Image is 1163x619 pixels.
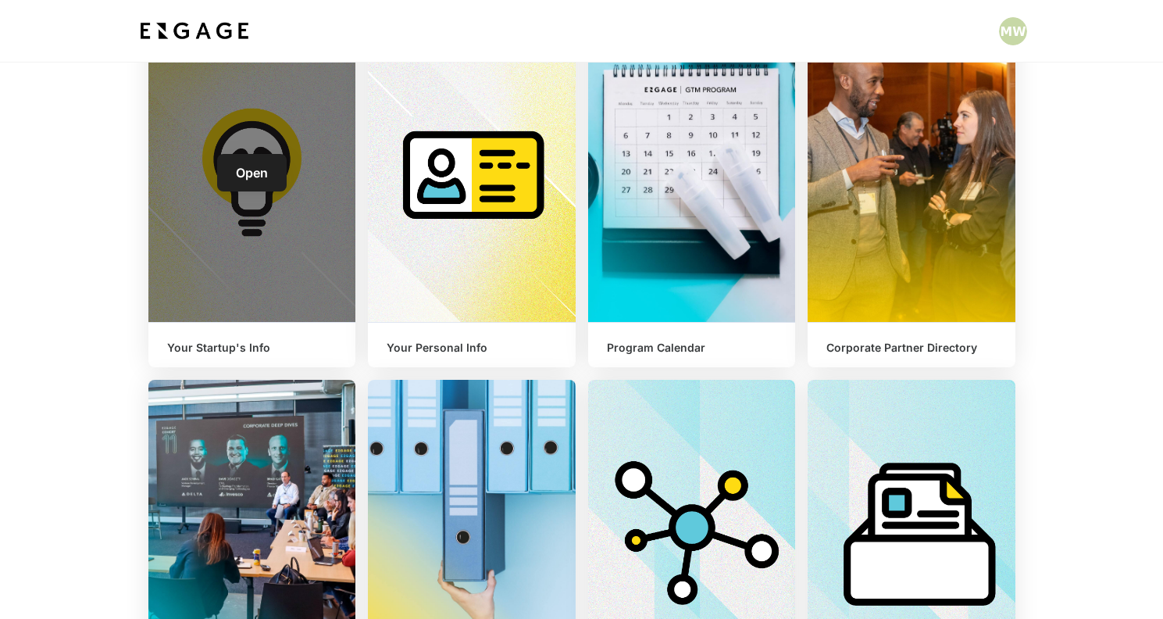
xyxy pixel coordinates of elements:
h6: Corporate Partner Directory [826,342,997,355]
h6: Your Startup's Info [167,342,337,355]
a: Open [217,154,287,191]
img: bdf1fb74-1727-4ba0-a5bd-bc74ae9fc70b.jpeg [137,17,252,45]
h6: Program Calendar [607,342,777,355]
h6: Your Personal Info [387,342,557,355]
button: Open profile menu [999,17,1027,45]
span: Open [236,165,268,181]
img: Profile picture of Michael Wood [999,17,1027,45]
